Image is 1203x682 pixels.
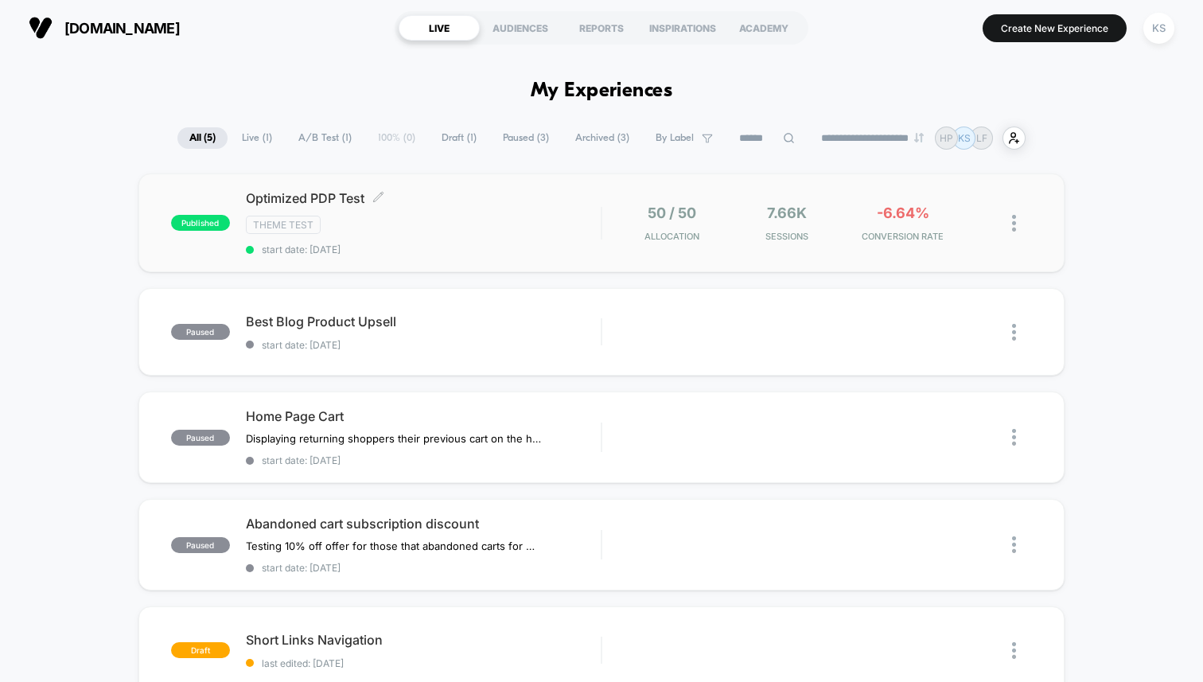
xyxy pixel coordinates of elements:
span: start date: [DATE] [246,244,601,255]
span: Abandoned cart subscription discount [246,516,601,532]
span: All ( 5 ) [177,127,228,149]
div: REPORTS [561,15,642,41]
button: KS [1139,12,1179,45]
span: 50 / 50 [648,205,696,221]
span: Paused ( 3 ) [491,127,561,149]
span: Archived ( 3 ) [563,127,641,149]
span: Optimized PDP Test [246,190,601,206]
span: 7.66k [767,205,807,221]
span: Testing 10% off offer for those that abandoned carts for melts subscription. [246,540,541,552]
span: draft [171,642,230,658]
span: paused [171,430,230,446]
img: close [1012,324,1016,341]
p: HP [940,132,953,144]
img: close [1012,429,1016,446]
span: Short Links Navigation [246,632,601,648]
span: Theme Test [246,216,321,234]
p: KS [958,132,971,144]
span: -6.64% [877,205,929,221]
span: paused [171,324,230,340]
span: A/B Test ( 1 ) [286,127,364,149]
img: Visually logo [29,16,53,40]
img: close [1012,215,1016,232]
span: By Label [656,132,694,144]
div: KS [1143,13,1174,44]
div: ACADEMY [723,15,804,41]
span: [DOMAIN_NAME] [64,20,180,37]
img: end [914,133,924,142]
span: paused [171,537,230,553]
div: INSPIRATIONS [642,15,723,41]
span: published [171,215,230,231]
button: [DOMAIN_NAME] [24,15,185,41]
span: Allocation [644,231,699,242]
img: close [1012,642,1016,659]
span: last edited: [DATE] [246,657,601,669]
span: start date: [DATE] [246,339,601,351]
span: Home Page Cart [246,408,601,424]
span: CONVERSION RATE [849,231,956,242]
span: start date: [DATE] [246,454,601,466]
div: LIVE [399,15,480,41]
div: AUDIENCES [480,15,561,41]
span: Displaying returning shoppers their previous cart on the home page [246,432,541,445]
span: Draft ( 1 ) [430,127,489,149]
span: start date: [DATE] [246,562,601,574]
button: Create New Experience [983,14,1127,42]
span: Live ( 1 ) [230,127,284,149]
img: close [1012,536,1016,553]
p: LF [976,132,987,144]
h1: My Experiences [531,80,673,103]
span: Best Blog Product Upsell [246,314,601,329]
span: Sessions [734,231,841,242]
